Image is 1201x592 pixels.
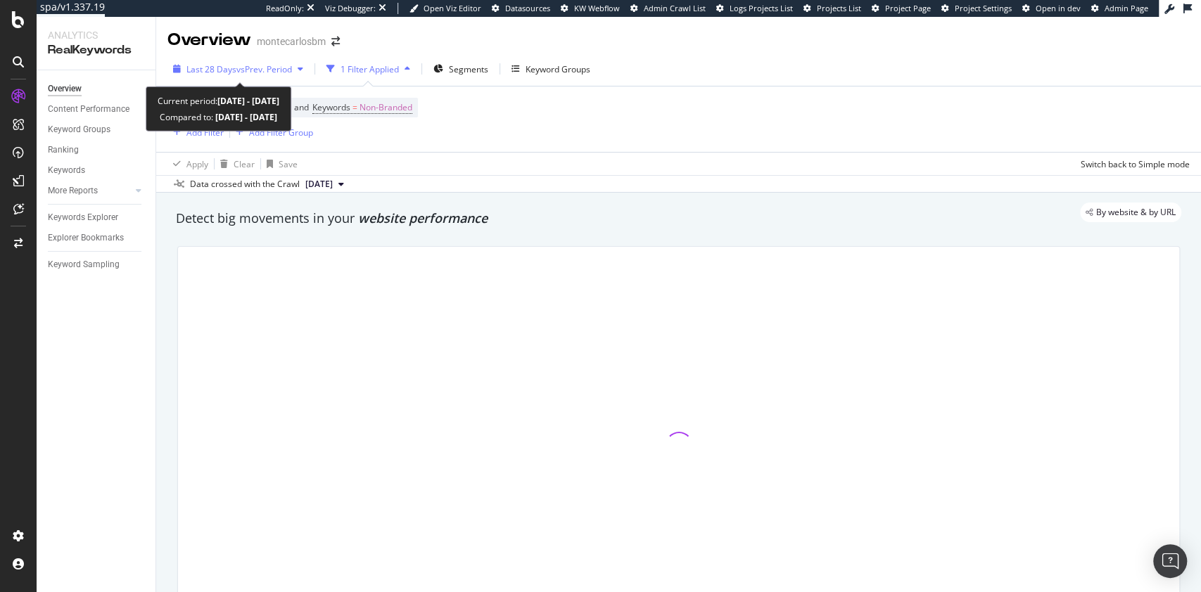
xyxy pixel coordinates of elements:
button: Save [261,153,298,175]
span: Open in dev [1036,3,1081,13]
button: Clear [215,153,255,175]
a: Project Page [872,3,931,14]
div: Compared to: [160,109,277,125]
span: vs Prev. Period [236,63,292,75]
span: Admin Crawl List [644,3,706,13]
span: and [294,101,309,113]
a: Content Performance [48,102,146,117]
b: [DATE] - [DATE] [213,111,277,123]
a: Keywords [48,163,146,178]
div: montecarlosbm [257,34,326,49]
div: Add Filter [186,127,224,139]
div: ReadOnly: [266,3,304,14]
div: Apply [186,158,208,170]
div: Add Filter Group [249,127,313,139]
div: Save [279,158,298,170]
a: Overview [48,82,146,96]
a: Logs Projects List [716,3,793,14]
span: Open Viz Editor [424,3,481,13]
button: Apply [167,153,208,175]
div: More Reports [48,184,98,198]
div: Switch back to Simple mode [1081,158,1190,170]
a: Keyword Sampling [48,257,146,272]
button: Segments [428,58,494,80]
span: Segments [449,63,488,75]
div: Keyword Groups [48,122,110,137]
button: Switch back to Simple mode [1075,153,1190,175]
div: Keywords [48,163,85,178]
div: Keywords Explorer [48,210,118,225]
div: Content Performance [48,102,129,117]
span: Last 28 Days [186,63,236,75]
div: Open Intercom Messenger [1153,544,1187,578]
span: = [352,101,357,113]
span: Projects List [817,3,861,13]
span: 2025 Aug. 21st [305,178,333,191]
div: Keyword Sampling [48,257,120,272]
a: Explorer Bookmarks [48,231,146,245]
a: Open Viz Editor [409,3,481,14]
div: Overview [167,28,251,52]
div: Analytics [48,28,144,42]
div: Keyword Groups [526,63,590,75]
div: arrow-right-arrow-left [331,37,340,46]
b: [DATE] - [DATE] [217,95,279,107]
button: Keyword Groups [506,58,596,80]
a: Admin Page [1091,3,1148,14]
span: KW Webflow [574,3,620,13]
div: Explorer Bookmarks [48,231,124,245]
div: Overview [48,82,82,96]
a: Admin Crawl List [630,3,706,14]
a: Keywords Explorer [48,210,146,225]
button: Add Filter Group [230,124,313,141]
span: Logs Projects List [730,3,793,13]
button: Add Filter [167,124,224,141]
div: Clear [234,158,255,170]
span: By website & by URL [1096,208,1176,217]
div: RealKeywords [48,42,144,58]
button: 1 Filter Applied [321,58,416,80]
a: Datasources [492,3,550,14]
div: Data crossed with the Crawl [190,178,300,191]
button: [DATE] [300,176,350,193]
div: Viz Debugger: [325,3,376,14]
a: Projects List [803,3,861,14]
a: Open in dev [1022,3,1081,14]
span: Keywords [312,101,350,113]
a: KW Webflow [561,3,620,14]
div: legacy label [1080,202,1181,222]
span: Project Settings [955,3,1012,13]
a: More Reports [48,184,132,198]
button: Last 28 DaysvsPrev. Period [167,58,309,80]
span: Admin Page [1105,3,1148,13]
div: 1 Filter Applied [341,63,399,75]
span: Project Page [885,3,931,13]
span: Non-Branded [360,98,412,117]
a: Project Settings [941,3,1012,14]
a: Ranking [48,143,146,157]
span: Datasources [505,3,550,13]
div: Current period: [158,93,279,109]
a: Keyword Groups [48,122,146,137]
div: Ranking [48,143,79,157]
